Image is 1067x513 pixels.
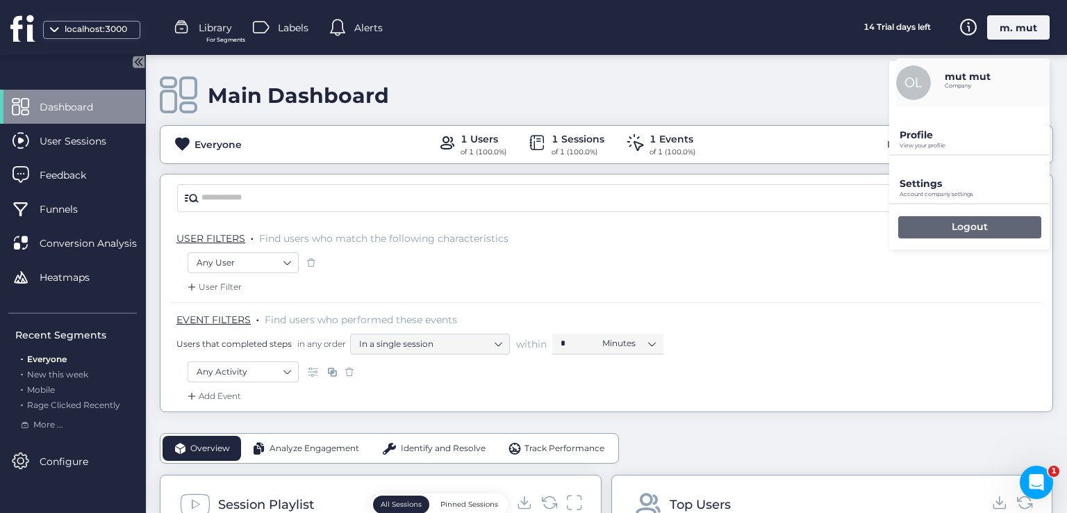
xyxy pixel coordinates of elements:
span: Rage Clicked Recently [27,400,120,410]
nz-select-item: Minutes [602,333,655,354]
div: localhost:3000 [61,23,131,36]
span: Dashboard [40,99,114,115]
span: Overview [190,442,230,455]
span: Identify and Resolve [401,442,486,455]
span: USER FILTERS [176,232,245,245]
div: 1 Events [650,131,695,147]
p: Logout [952,220,988,233]
span: Users that completed steps [176,338,292,350]
span: in any order [295,338,346,350]
span: 1 [1048,466,1059,477]
p: Settings [900,177,1050,190]
span: Find users who performed these events [265,313,457,326]
div: of 1 (100.0%) [552,147,604,158]
span: Feedback [40,168,107,183]
nz-select-item: Any User [197,252,290,273]
div: 1 Sessions [552,131,604,147]
div: Recent Segments [15,327,137,343]
span: More ... [33,418,63,432]
nz-select-item: In a single session [359,334,501,355]
p: Account company settings [900,191,1050,197]
span: User Sessions [40,133,127,149]
p: mut mut [945,70,991,83]
div: Last 30 days [884,133,947,156]
div: User Filter [185,280,242,294]
span: Conversion Analysis [40,236,158,251]
p: Company [945,83,991,89]
span: For Segments [206,35,245,44]
span: Heatmaps [40,270,110,285]
span: EVENT FILTERS [176,313,251,326]
span: Library [199,20,232,35]
span: Alerts [354,20,383,35]
div: of 1 (100.0%) [650,147,695,158]
span: Track Performance [524,442,604,455]
nz-select-item: Any Activity [197,361,290,382]
div: Add Event [185,389,241,403]
span: . [256,311,259,325]
div: m. mut [987,15,1050,40]
span: Mobile [27,384,55,395]
span: Labels [278,20,308,35]
div: of 1 (100.0%) [461,147,506,158]
span: Everyone [27,354,67,364]
iframe: Intercom live chat [1020,466,1053,499]
span: within [516,337,547,351]
div: 1 Users [461,131,506,147]
span: Find users who match the following characteristics [259,232,508,245]
span: . [21,351,23,364]
div: Everyone [195,137,242,152]
div: 14 Trial days left [845,15,949,40]
span: . [21,366,23,380]
span: . [251,229,254,243]
span: New this week [27,369,88,380]
span: Analyze Engagement [270,442,359,455]
p: View your profile [900,142,1050,149]
span: . [21,397,23,410]
span: Configure [40,454,109,469]
p: Profile [900,129,1050,141]
div: Main Dashboard [208,83,389,108]
span: Funnels [40,202,99,217]
img: avatar [896,65,931,100]
span: . [21,382,23,395]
